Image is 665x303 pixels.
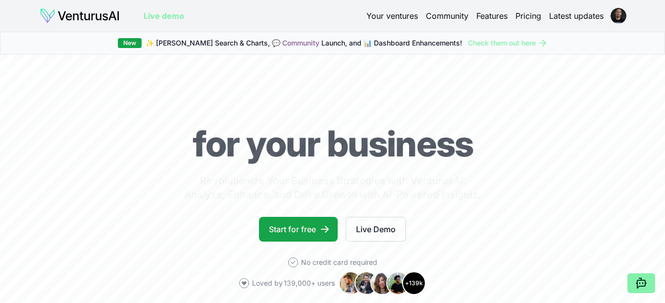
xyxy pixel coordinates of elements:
[146,38,462,48] span: ✨ [PERSON_NAME] Search & Charts, 💬 Launch, and 📊 Dashboard Enhancements!
[366,10,418,22] a: Your ventures
[118,38,142,48] div: New
[468,38,548,48] a: Check them out here
[426,10,468,22] a: Community
[282,39,319,47] a: Community
[476,10,508,22] a: Features
[370,271,394,295] img: Avatar 3
[611,8,626,24] img: ACg8ocJAeVz89SIQvDh34Q5ZV3DTtg1ri-sVj34YycX6Kq2uk5__oB65=s96-c
[549,10,604,22] a: Latest updates
[259,217,338,242] a: Start for free
[515,10,541,22] a: Pricing
[346,217,406,242] a: Live Demo
[40,8,120,24] img: logo
[339,271,362,295] img: Avatar 1
[355,271,378,295] img: Avatar 2
[386,271,410,295] img: Avatar 4
[144,10,184,22] a: Live demo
